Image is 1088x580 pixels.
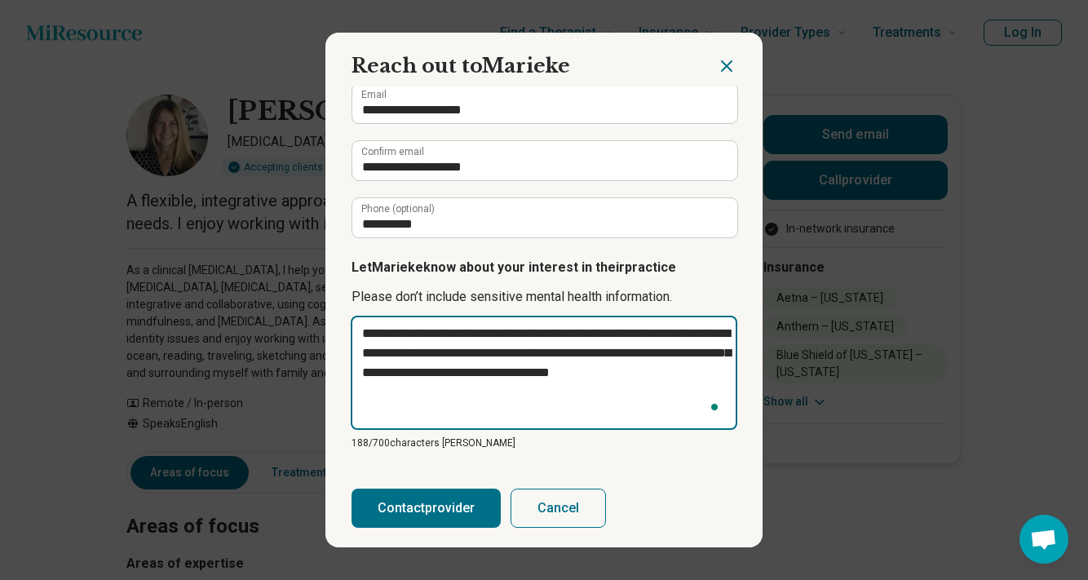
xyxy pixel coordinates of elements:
textarea: To enrich screen reader interactions, please activate Accessibility in Grammarly extension settings [351,316,737,430]
p: Let Marieke know about your interest in their practice [352,258,736,277]
label: Phone (optional) [361,204,435,214]
button: Cancel [511,489,606,528]
p: 188/ 700 characters [PERSON_NAME] [352,436,736,450]
button: Contactprovider [352,489,501,528]
label: Confirm email [361,147,424,157]
label: Email [361,90,387,100]
span: Reach out to Marieke [352,54,570,77]
p: Please don’t include sensitive mental health information. [352,287,736,307]
button: Close dialog [717,56,736,76]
